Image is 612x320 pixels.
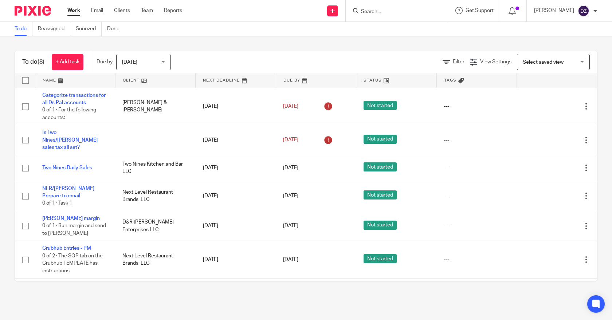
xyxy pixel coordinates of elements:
span: Tags [444,78,456,82]
span: 0 of 1 · Task 1 [42,201,72,206]
td: Two Nines Kitchen and Bar, LLC [115,155,195,181]
td: [DATE] [196,155,276,181]
span: [DATE] [283,224,298,229]
div: --- [444,222,509,229]
a: Clients [114,7,130,14]
span: Not started [364,190,397,199]
td: [DATE] [196,181,276,211]
span: [DATE] [283,138,298,143]
a: Team [141,7,153,14]
a: + Add task [52,54,83,70]
a: NLR/[PERSON_NAME] Prepare to email [42,186,94,198]
span: [DATE] [122,60,137,65]
a: [PERSON_NAME] margin [42,216,100,221]
td: Next Level Restaurant Brands, LLC [115,181,195,211]
span: View Settings [480,59,511,64]
span: 0 of 2 · The SOP tab on the Grubhub TEMPLATE has instructions [42,253,103,273]
td: [DATE] [196,241,276,278]
a: Reassigned [38,22,70,36]
span: 0 of 1 · Run margin and send to [PERSON_NAME] [42,223,106,236]
input: Search [360,9,426,15]
div: --- [444,192,509,199]
a: Two Nines Daily Sales [42,165,92,170]
p: [PERSON_NAME] [534,7,574,14]
a: Work [67,7,80,14]
a: To do [15,22,32,36]
span: [DATE] [283,257,298,262]
span: Get Support [466,8,494,13]
span: [DATE] [283,165,298,170]
span: [DATE] [283,104,298,109]
span: Not started [364,101,397,110]
td: [DATE] [196,211,276,241]
div: --- [444,256,509,263]
td: [DATE] [196,125,276,155]
a: Email [91,7,103,14]
td: D&R [PERSON_NAME] Enterprises LLC [115,211,195,241]
a: Done [107,22,125,36]
td: [DATE] [196,88,276,125]
span: (8) [38,59,44,65]
img: svg%3E [578,5,589,17]
span: Filter [453,59,464,64]
span: Select saved view [523,60,564,65]
div: --- [444,103,509,110]
span: 0 of 1 · For the following accounts: [42,107,96,120]
div: --- [444,164,509,171]
span: [DATE] [283,193,298,198]
a: Snoozed [76,22,102,36]
td: [PERSON_NAME] & [PERSON_NAME] [115,88,195,125]
span: Not started [364,135,397,144]
span: Not started [364,254,397,263]
h1: To do [22,58,44,66]
td: Next Level Restaurant Brands, LLC [115,241,195,278]
td: [PERSON_NAME] Holdings LLC [115,278,195,304]
img: Pixie [15,6,51,16]
span: Not started [364,162,397,171]
a: Is Two Nines/[PERSON_NAME] sales tax all set? [42,130,98,150]
a: Categorize transactions for all Dr. Pal accounts [42,93,106,105]
a: Reports [164,7,182,14]
span: Not started [364,221,397,230]
td: [DATE] [196,278,276,304]
a: Grubhub Entries - PM [42,246,91,251]
div: --- [444,137,509,144]
p: Due by [97,58,113,66]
